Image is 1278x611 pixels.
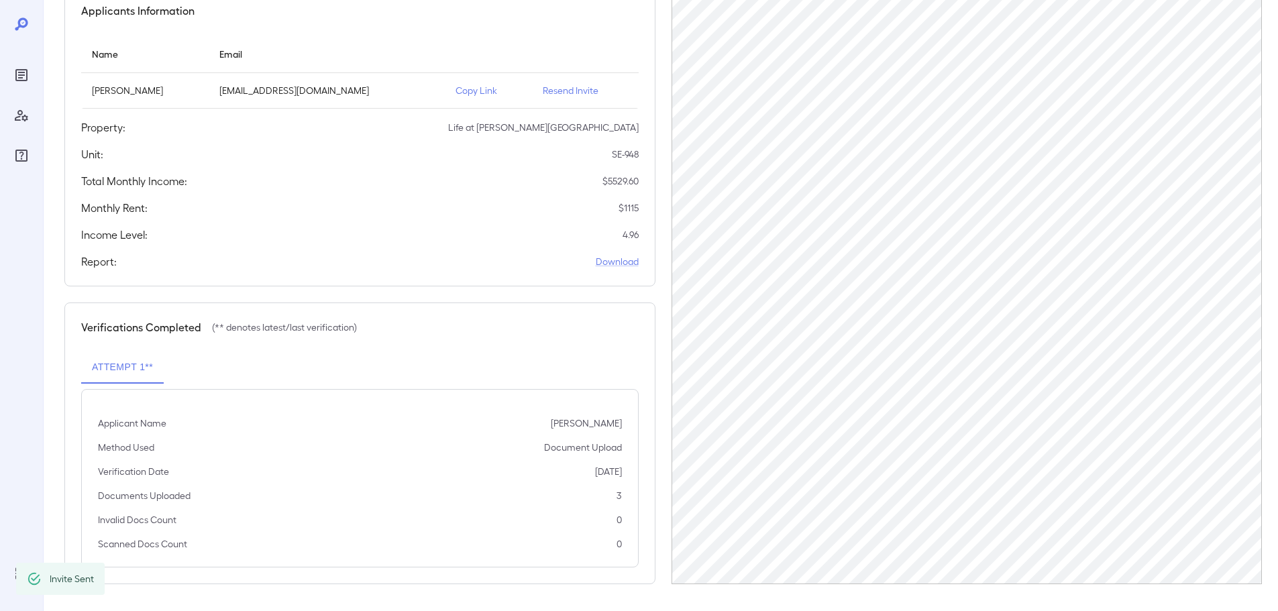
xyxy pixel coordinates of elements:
h5: Property: [81,119,125,135]
h5: Monthly Rent: [81,200,148,216]
h5: Income Level: [81,227,148,243]
p: Copy Link [456,84,521,97]
div: Reports [11,64,32,86]
p: 0 [617,537,622,551]
p: 0 [617,513,622,526]
div: Manage Users [11,105,32,126]
p: [PERSON_NAME] [92,84,198,97]
p: Verification Date [98,465,169,478]
h5: Unit: [81,146,103,162]
h5: Report: [81,254,117,270]
th: Email [209,35,445,73]
p: Applicant Name [98,416,166,430]
p: Invalid Docs Count [98,513,176,526]
div: FAQ [11,145,32,166]
h5: Total Monthly Income: [81,173,187,189]
h5: Verifications Completed [81,319,201,335]
p: Resend Invite [543,84,628,97]
table: simple table [81,35,639,109]
a: Download [596,255,639,268]
p: $ 5529.60 [602,174,639,188]
p: SE-948 [612,148,639,161]
p: Documents Uploaded [98,489,191,502]
h5: Applicants Information [81,3,195,19]
div: Invite Sent [50,567,94,591]
button: Attempt 1** [81,351,164,384]
p: 3 [617,489,622,502]
p: [DATE] [595,465,622,478]
div: Log Out [11,563,32,584]
p: [PERSON_NAME] [551,416,622,430]
p: $ 1115 [619,201,639,215]
p: 4.96 [623,228,639,241]
p: Document Upload [544,441,622,454]
p: (** denotes latest/last verification) [212,321,357,334]
p: [EMAIL_ADDRESS][DOMAIN_NAME] [219,84,434,97]
th: Name [81,35,209,73]
p: Method Used [98,441,154,454]
p: Life at [PERSON_NAME][GEOGRAPHIC_DATA] [448,121,639,134]
p: Scanned Docs Count [98,537,187,551]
